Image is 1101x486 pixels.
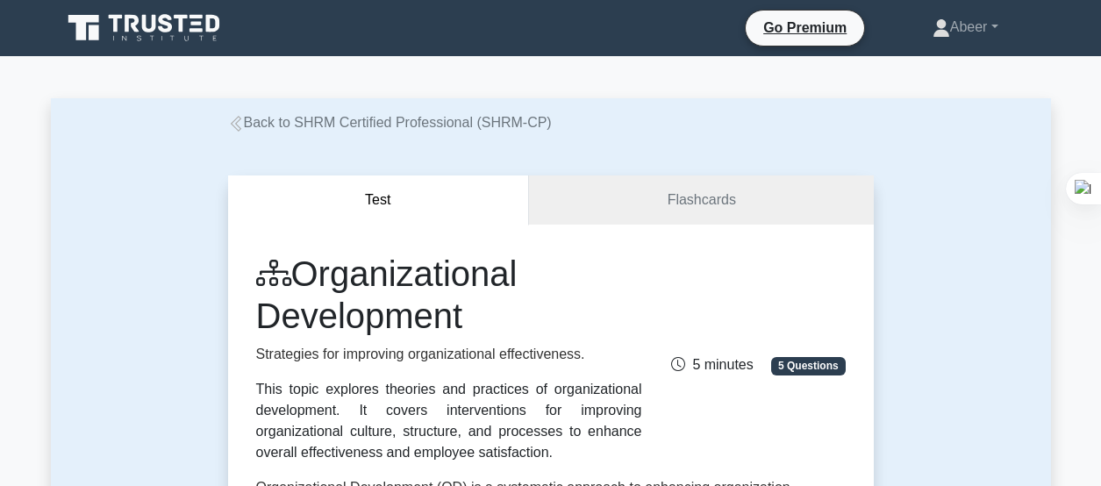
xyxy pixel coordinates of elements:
h1: Organizational Development [256,253,642,337]
a: Flashcards [529,175,873,225]
p: Strategies for improving organizational effectiveness. [256,344,642,365]
div: This topic explores theories and practices of organizational development. It covers interventions... [256,379,642,463]
span: 5 Questions [771,357,845,375]
a: Abeer [890,10,1040,45]
a: Go Premium [753,17,857,39]
span: 5 minutes [671,357,753,372]
a: Back to SHRM Certified Professional (SHRM-CP) [228,115,552,130]
button: Test [228,175,530,225]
